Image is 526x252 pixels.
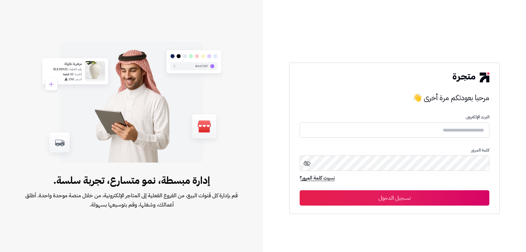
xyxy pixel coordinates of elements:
[300,190,489,206] button: تسجيل الدخول
[300,174,335,183] a: نسيت كلمة المرور؟
[300,115,489,120] p: البريد الإلكترونى
[300,92,489,104] h3: مرحبا بعودتكم مرة أخرى 👋
[20,173,243,188] span: إدارة مبسطة، نمو متسارع، تجربة سلسة.
[20,191,243,209] span: قم بإدارة كل قنوات البيع، من الفروع الفعلية إلى المتاجر الإلكترونية، من خلال منصة موحدة واحدة. أط...
[300,148,489,153] p: كلمة المرور
[453,73,489,82] img: logo-2.png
